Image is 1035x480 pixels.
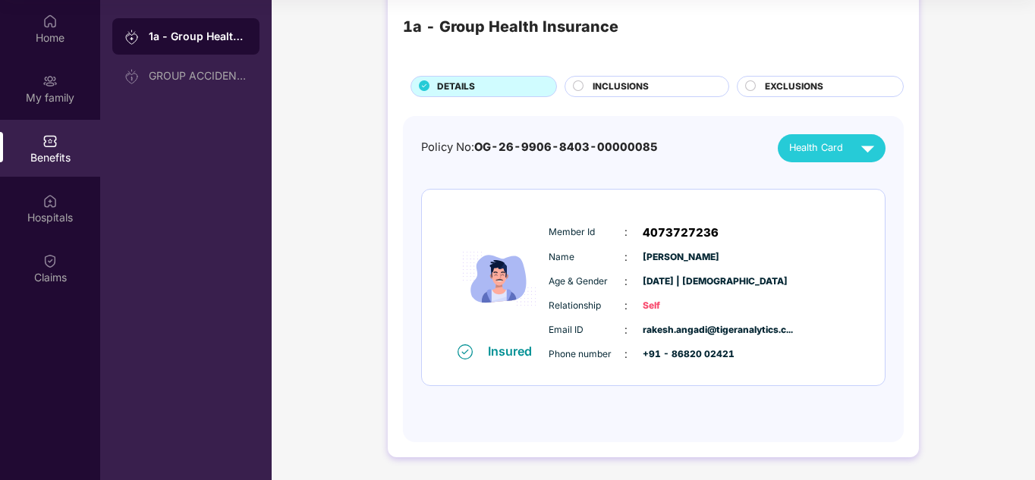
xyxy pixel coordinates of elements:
[789,140,843,155] span: Health Card
[624,224,628,240] span: :
[624,249,628,265] span: :
[124,30,140,45] img: svg+xml;base64,PHN2ZyB3aWR0aD0iMjAiIGhlaWdodD0iMjAiIHZpZXdCb3g9IjAgMCAyMCAyMCIgZmlsbD0ibm9uZSIgeG...
[643,323,719,337] span: rakesh.angadi@tigeranalytics.c...
[421,139,658,156] div: Policy No:
[488,344,541,359] div: Insured
[549,323,624,337] span: Email ID
[454,215,545,343] img: icon
[549,299,624,313] span: Relationship
[549,225,624,240] span: Member Id
[42,253,58,268] img: svg+xml;base64,PHN2ZyBpZD0iQ2xhaW0iIHhtbG5zPSJodHRwOi8vd3d3LnczLm9yZy8yMDAwL3N2ZyIgd2lkdGg9IjIwIi...
[624,297,628,314] span: :
[778,134,886,162] button: Health Card
[765,80,823,94] span: EXCLUSIONS
[42,74,58,89] img: svg+xml;base64,PHN2ZyB3aWR0aD0iMjAiIGhlaWdodD0iMjAiIHZpZXdCb3g9IjAgMCAyMCAyMCIgZmlsbD0ibm9uZSIgeG...
[149,29,247,44] div: 1a - Group Health Insurance
[643,275,719,289] span: [DATE] | [DEMOGRAPHIC_DATA]
[458,344,473,359] img: svg+xml;base64,PHN2ZyB4bWxucz0iaHR0cDovL3d3dy53My5vcmcvMjAwMC9zdmciIHdpZHRoPSIxNiIgaGVpZ2h0PSIxNi...
[854,135,881,162] img: svg+xml;base64,PHN2ZyB4bWxucz0iaHR0cDovL3d3dy53My5vcmcvMjAwMC9zdmciIHZpZXdCb3g9IjAgMCAyNCAyNCIgd2...
[549,347,624,362] span: Phone number
[474,140,658,154] span: OG-26-9906-8403-00000085
[549,275,624,289] span: Age & Gender
[124,69,140,84] img: svg+xml;base64,PHN2ZyB3aWR0aD0iMjAiIGhlaWdodD0iMjAiIHZpZXdCb3g9IjAgMCAyMCAyMCIgZmlsbD0ibm9uZSIgeG...
[643,299,719,313] span: Self
[624,346,628,362] span: :
[549,250,624,265] span: Name
[403,15,618,39] div: 1a - Group Health Insurance
[42,193,58,209] img: svg+xml;base64,PHN2ZyBpZD0iSG9zcGl0YWxzIiB4bWxucz0iaHR0cDovL3d3dy53My5vcmcvMjAwMC9zdmciIHdpZHRoPS...
[593,80,649,94] span: INCLUSIONS
[643,224,719,242] span: 4073727236
[437,80,475,94] span: DETAILS
[624,273,628,290] span: :
[643,347,719,362] span: +91 - 86820 02421
[42,133,58,149] img: svg+xml;base64,PHN2ZyBpZD0iQmVuZWZpdHMiIHhtbG5zPSJodHRwOi8vd3d3LnczLm9yZy8yMDAwL3N2ZyIgd2lkdGg9Ij...
[624,322,628,338] span: :
[42,14,58,29] img: svg+xml;base64,PHN2ZyBpZD0iSG9tZSIgeG1sbnM9Imh0dHA6Ly93d3cudzMub3JnLzIwMDAvc3ZnIiB3aWR0aD0iMjAiIG...
[149,70,247,82] div: GROUP ACCIDENTAL INSURANCE
[643,250,719,265] span: [PERSON_NAME]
